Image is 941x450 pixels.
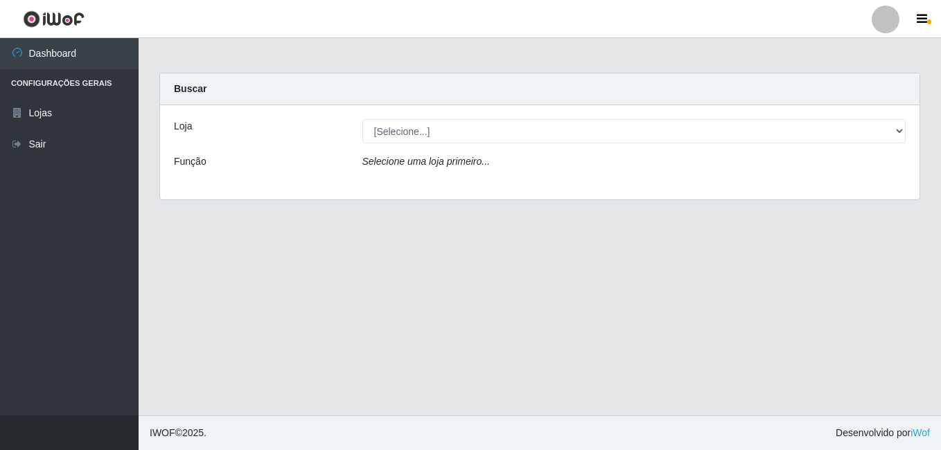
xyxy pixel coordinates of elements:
[836,426,930,440] span: Desenvolvido por
[174,83,206,94] strong: Buscar
[911,427,930,438] a: iWof
[150,426,206,440] span: © 2025 .
[174,119,192,134] label: Loja
[23,10,85,28] img: CoreUI Logo
[362,156,490,167] i: Selecione uma loja primeiro...
[174,154,206,169] label: Função
[150,427,175,438] span: IWOF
